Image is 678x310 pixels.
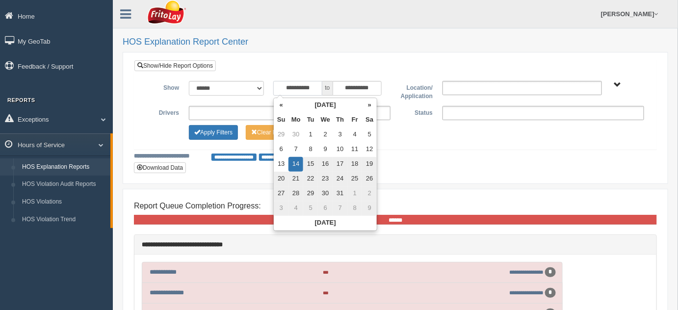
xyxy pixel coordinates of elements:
[303,172,318,186] td: 22
[274,201,288,216] td: 3
[362,142,377,157] td: 12
[18,193,110,211] a: HOS Violations
[288,201,303,216] td: 4
[288,186,303,201] td: 28
[134,202,657,210] h4: Report Queue Completion Progress:
[318,142,333,157] td: 9
[142,81,184,93] label: Show
[134,162,186,173] button: Download Data
[303,157,318,172] td: 15
[274,186,288,201] td: 27
[362,172,377,186] td: 26
[318,157,333,172] td: 16
[362,186,377,201] td: 2
[362,113,377,128] th: Sa
[274,172,288,186] td: 20
[362,157,377,172] td: 19
[274,113,288,128] th: Su
[333,142,347,157] td: 10
[288,128,303,142] td: 30
[18,176,110,193] a: HOS Violation Audit Reports
[134,60,216,71] a: Show/Hide Report Options
[347,186,362,201] td: 1
[288,98,362,113] th: [DATE]
[362,98,377,113] th: »
[274,142,288,157] td: 6
[333,157,347,172] td: 17
[288,172,303,186] td: 21
[274,128,288,142] td: 29
[395,106,438,118] label: Status
[142,106,184,118] label: Drivers
[303,128,318,142] td: 1
[318,201,333,216] td: 6
[333,201,347,216] td: 7
[347,201,362,216] td: 8
[322,81,332,96] span: to
[18,158,110,176] a: HOS Explanation Reports
[274,216,377,231] th: [DATE]
[395,81,438,101] label: Location/ Application
[347,157,362,172] td: 18
[288,157,303,172] td: 14
[123,37,668,47] h2: HOS Explanation Report Center
[318,128,333,142] td: 2
[303,201,318,216] td: 5
[274,98,288,113] th: «
[303,142,318,157] td: 8
[333,128,347,142] td: 3
[362,201,377,216] td: 9
[362,128,377,142] td: 5
[347,172,362,186] td: 25
[347,128,362,142] td: 4
[333,186,347,201] td: 31
[274,157,288,172] td: 13
[303,186,318,201] td: 29
[288,113,303,128] th: Mo
[333,172,347,186] td: 24
[189,125,238,140] button: Change Filter Options
[318,186,333,201] td: 30
[288,142,303,157] td: 7
[347,142,362,157] td: 11
[318,113,333,128] th: We
[246,125,294,140] button: Change Filter Options
[333,113,347,128] th: Th
[303,113,318,128] th: Tu
[347,113,362,128] th: Fr
[18,211,110,229] a: HOS Violation Trend
[318,172,333,186] td: 23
